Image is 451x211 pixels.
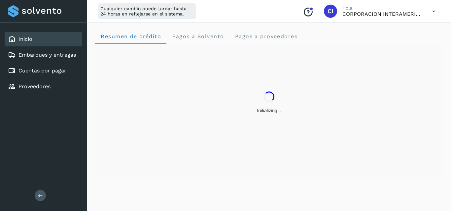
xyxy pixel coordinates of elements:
[5,48,82,62] div: Embarques y entregas
[5,64,82,78] div: Cuentas por pagar
[5,32,82,46] div: Inicio
[18,83,51,90] a: Proveedores
[18,52,76,58] a: Embarques y entregas
[100,33,161,40] span: Resumen de crédito
[18,67,66,74] a: Cuentas por pagar
[98,3,196,19] div: Cualquier cambio puede tardar hasta 24 horas en reflejarse en el sistema.
[342,5,422,11] p: Hola,
[342,11,422,17] p: CORPORACION INTERAMERICANA DE LOGISTICA S.A DE C.V.
[18,36,32,42] a: Inicio
[234,33,297,40] span: Pagos a proveedores
[172,33,224,40] span: Pagos a Solvento
[5,79,82,94] div: Proveedores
